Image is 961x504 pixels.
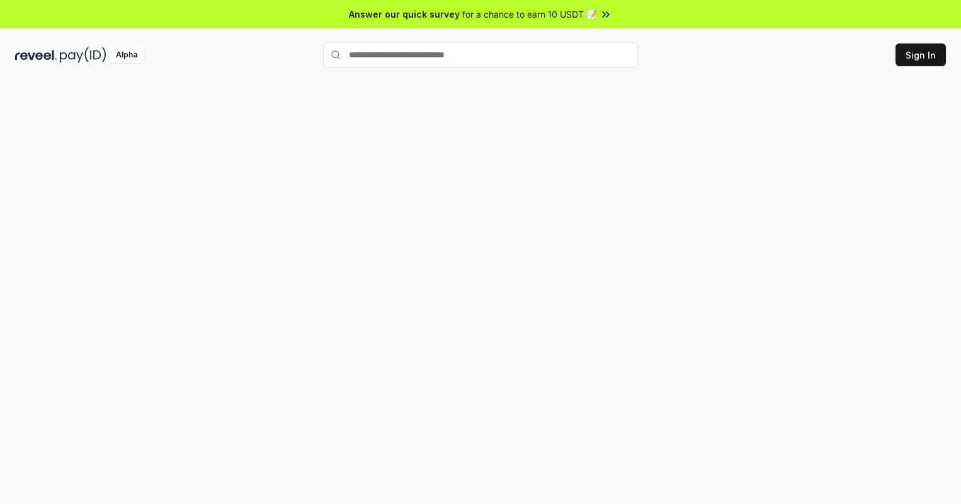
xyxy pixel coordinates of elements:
[109,47,144,63] div: Alpha
[15,47,57,63] img: reveel_dark
[60,47,106,63] img: pay_id
[462,8,597,21] span: for a chance to earn 10 USDT 📝
[349,8,460,21] span: Answer our quick survey
[896,43,946,66] button: Sign In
